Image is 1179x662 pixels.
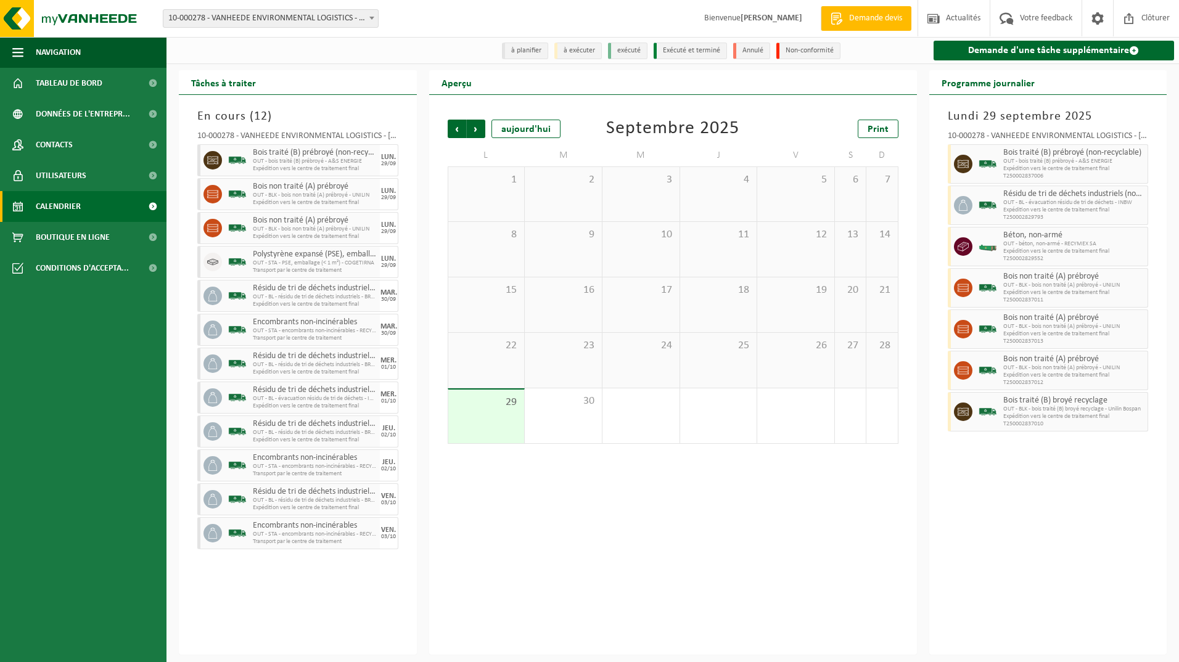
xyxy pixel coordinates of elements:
[680,144,758,166] td: J
[979,279,997,297] img: BL-SO-LV
[253,395,377,403] span: OUT - BL - évacuation résidu de tri de déchets - INBW
[1003,323,1145,330] span: OUT - BLK - bois non traité (A) prébroyé - UNILIN
[381,526,396,534] div: VEN.
[253,436,377,444] span: Expédition vers le centre de traitement final
[454,173,519,187] span: 1
[979,361,997,380] img: BL-SO-LV
[763,284,828,297] span: 19
[858,120,898,138] a: Print
[1003,248,1145,255] span: Expédition vers le centre de traitement final
[609,284,673,297] span: 17
[382,425,395,432] div: JEU.
[253,233,377,240] span: Expédition vers le centre de traitement final
[1003,165,1145,173] span: Expédition vers le centre de traitement final
[454,396,519,409] span: 29
[381,330,396,337] div: 30/09
[1003,255,1145,263] span: T250002829552
[979,403,997,421] img: BL-SO-LV
[253,361,377,369] span: OUT - BL - résidu de tri de déchets industriels - BRU. ENER.
[979,155,997,173] img: BL-SO-LV
[228,219,247,237] img: BL-SO-LV
[253,429,377,436] span: OUT - BL - résidu de tri de déchets industriels - BRU. ENER.
[228,321,247,339] img: BL-SO-LV
[531,228,596,242] span: 9
[228,490,247,509] img: BL-SO-LV
[253,327,377,335] span: OUT - STA - encombrants non-incinérables - RECYROM
[253,504,377,512] span: Expédition vers le centre de traitement final
[253,538,377,546] span: Transport par le centre de traitement
[253,317,377,327] span: Encombrants non-incinérables
[253,369,377,376] span: Expédition vers le centre de traitement final
[380,391,396,398] div: MER.
[531,284,596,297] span: 16
[381,492,396,500] div: VEN.
[253,148,377,158] span: Bois traité (B) prébroyé (non-recyclable)
[381,153,396,161] div: LUN.
[846,12,905,25] span: Demande devis
[253,419,377,429] span: Résidu de tri de déchets industriels (non comparable au déchets ménagers)
[36,68,102,99] span: Tableau de bord
[1003,296,1145,304] span: T250002837011
[948,107,1149,126] h3: Lundi 29 septembre 2025
[381,398,396,404] div: 01/10
[228,354,247,373] img: BL-SO-LV
[36,191,81,222] span: Calendrier
[609,173,673,187] span: 3
[197,107,398,126] h3: En cours ( )
[1003,354,1145,364] span: Bois non traité (A) prébroyé
[686,173,751,187] span: 4
[36,222,110,253] span: Boutique en ligne
[1003,372,1145,379] span: Expédition vers le centre de traitement final
[554,43,602,59] li: à exécuter
[531,394,596,408] span: 30
[873,339,891,353] span: 28
[253,293,377,301] span: OUT - BL - résidu de tri de déchets industriels - BRU. ENER.
[228,422,247,441] img: BL-SO-LV
[776,43,840,59] li: Non-conformité
[979,320,997,338] img: BL-SO-LV
[1003,173,1145,180] span: T250002837006
[429,70,484,94] h2: Aperçu
[381,364,396,370] div: 01/10
[253,531,377,538] span: OUT - STA - encombrants non-incinérables - RECYROM
[253,403,377,410] span: Expédition vers le centre de traitement final
[253,385,377,395] span: Résidu de tri de déchets industriels (non comparable au déchets ménagers)
[381,255,396,263] div: LUN.
[525,144,602,166] td: M
[381,195,396,201] div: 29/09
[609,339,673,353] span: 24
[253,335,377,342] span: Transport par le centre de traitement
[841,339,860,353] span: 27
[380,289,397,296] div: MAR.
[1003,379,1145,386] span: T250002837012
[36,253,129,284] span: Conditions d'accepta...
[253,487,377,497] span: Résidu de tri de déchets industriels (non comparable au déchets ménagers)
[757,144,835,166] td: V
[1003,231,1145,240] span: Béton, non-armé
[454,339,519,353] span: 22
[381,296,396,303] div: 30/09
[602,144,680,166] td: M
[179,70,268,94] h2: Tâches à traiter
[454,284,519,297] span: 15
[381,466,396,472] div: 02/10
[929,70,1047,94] h2: Programme journalier
[654,43,727,59] li: Exécuté et terminé
[1003,338,1145,345] span: T250002837013
[228,151,247,170] img: BL-SO-LV
[686,339,751,353] span: 25
[253,301,377,308] span: Expédition vers le centre de traitement final
[841,173,860,187] span: 6
[253,267,377,274] span: Transport par le centre de traitement
[1003,282,1145,289] span: OUT - BLK - bois non traité (A) prébroyé - UNILIN
[253,259,377,267] span: OUT - STA - PSE, emballage (< 1 m²) - COGETIRNA
[686,284,751,297] span: 18
[254,110,268,123] span: 12
[1003,158,1145,165] span: OUT - bois traité (B) prébroyé - A&S ENERGIE
[381,221,396,229] div: LUN.
[763,339,828,353] span: 26
[531,339,596,353] span: 23
[873,284,891,297] span: 21
[1003,364,1145,372] span: OUT - BLK - bois non traité (A) prébroyé - UNILIN
[491,120,561,138] div: aujourd'hui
